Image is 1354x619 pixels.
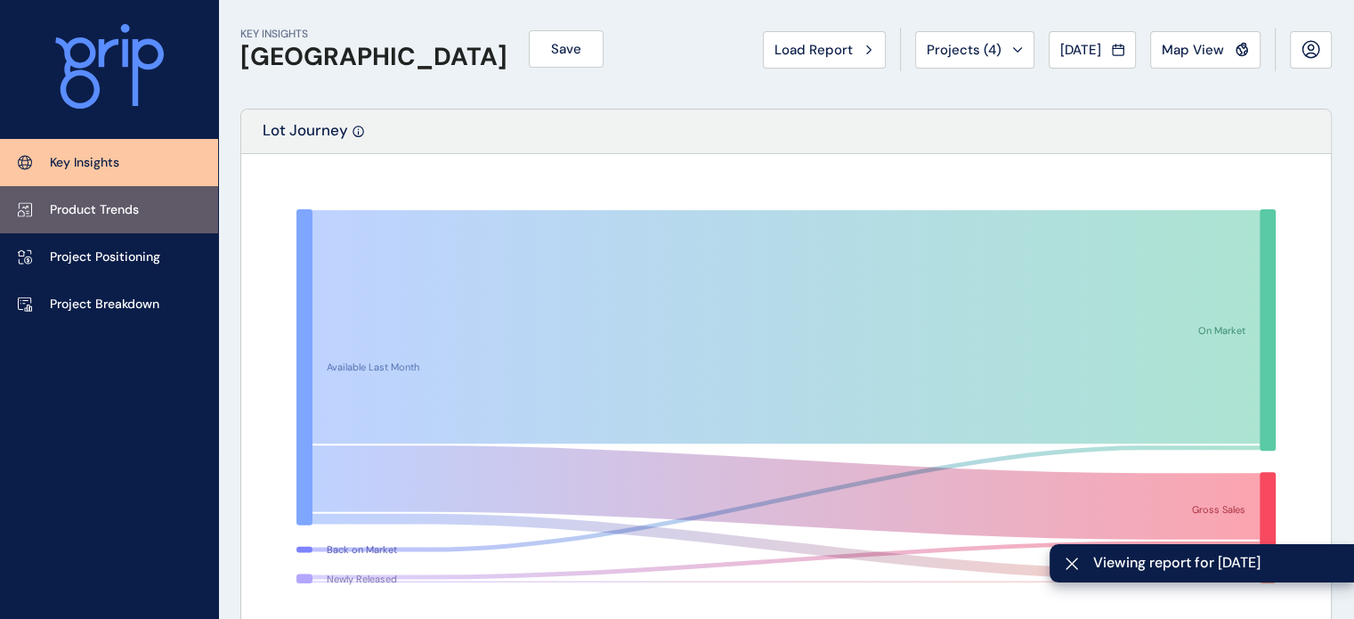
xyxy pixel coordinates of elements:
p: Project Positioning [50,248,160,266]
button: Projects (4) [915,31,1034,69]
p: Key Insights [50,154,119,172]
button: Map View [1150,31,1261,69]
span: Map View [1162,41,1224,59]
span: Projects ( 4 ) [927,41,1001,59]
span: Save [551,40,581,58]
span: Load Report [774,41,853,59]
p: Product Trends [50,201,139,219]
button: [DATE] [1049,31,1136,69]
span: [DATE] [1060,41,1101,59]
button: Load Report [763,31,886,69]
span: Viewing report for [DATE] [1093,553,1340,573]
button: Save [529,30,604,68]
p: Project Breakdown [50,296,159,314]
p: KEY INSIGHTS [240,27,507,42]
p: Lot Journey [263,120,348,153]
h1: [GEOGRAPHIC_DATA] [240,42,507,72]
